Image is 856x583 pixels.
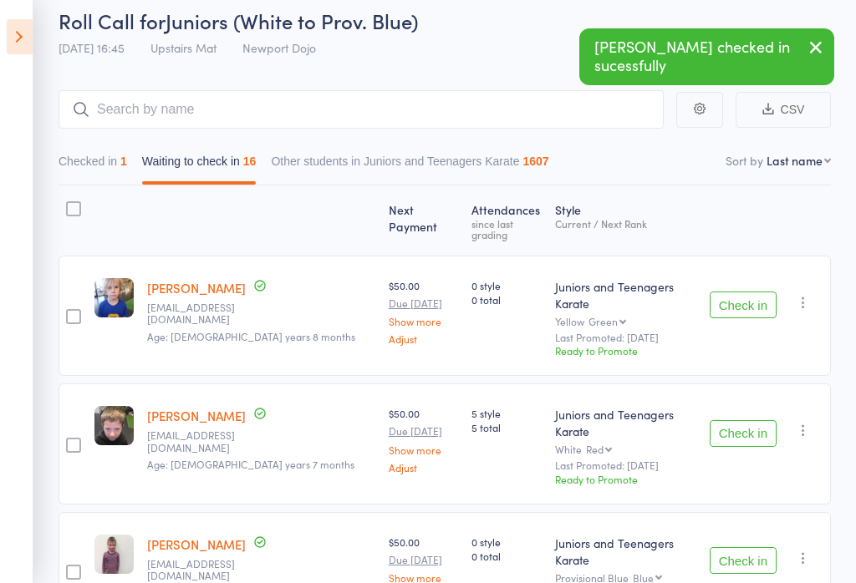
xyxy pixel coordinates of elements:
div: Juniors and Teenagers Karate [555,278,695,312]
a: Show more [389,444,458,455]
span: 0 style [471,278,542,292]
button: Check in [710,547,777,574]
button: Check in [710,420,777,447]
div: White [555,444,695,454]
img: image1713766500.png [94,278,134,317]
div: Current / Next Rank [555,218,695,229]
div: Atten­dances [465,193,548,248]
div: $50.00 [389,278,458,344]
span: 0 style [471,535,542,549]
button: Check in [710,291,777,318]
div: Blue [633,572,654,583]
div: Juniors and Teenagers Karate [555,535,695,568]
div: 16 [243,155,257,168]
span: 5 total [471,420,542,434]
span: Age: [DEMOGRAPHIC_DATA] years 8 months [147,329,355,343]
div: Green [588,316,618,327]
span: Age: [DEMOGRAPHIC_DATA] years 7 months [147,457,354,471]
a: [PERSON_NAME] [147,407,246,424]
small: luke@draintechmelbourne.com.au [147,429,256,454]
small: Due [DATE] [389,297,458,309]
button: Waiting to check in16 [142,146,257,185]
button: CSV [736,92,831,128]
span: [DATE] 16:45 [59,39,125,56]
small: Last Promoted: [DATE] [555,332,695,343]
div: Provisional Blue [555,572,695,583]
a: Show more [389,572,458,583]
span: 0 total [471,292,542,307]
img: image1754289140.png [94,406,134,445]
button: Other students in Juniors and Teenagers Karate1607 [271,146,548,185]
div: 1607 [522,155,548,168]
a: Adjust [389,333,458,344]
div: 1 [120,155,127,168]
label: Sort by [726,152,763,169]
div: [PERSON_NAME] checked in sucessfully [579,28,834,85]
span: Roll Call for [59,7,166,34]
a: Show more [389,316,458,327]
span: Newport Dojo [242,39,316,56]
div: Ready to Promote [555,472,695,486]
a: [PERSON_NAME] [147,279,246,297]
div: Yellow [555,316,695,327]
button: Checked in1 [59,146,127,185]
div: since last grading [471,218,542,240]
span: 0 total [471,549,542,563]
span: 5 style [471,406,542,420]
small: Due [DATE] [389,554,458,565]
img: image1637212768.png [94,535,134,574]
div: Juniors and Teenagers Karate [555,406,695,439]
a: [PERSON_NAME] [147,535,246,553]
div: Red [586,444,604,454]
a: Adjust [389,462,458,473]
small: samjkahl12@gmail.com [147,302,256,326]
small: Last Promoted: [DATE] [555,459,695,471]
div: Last name [767,152,823,169]
div: $50.00 [389,406,458,472]
small: Due [DATE] [389,425,458,437]
div: Ready to Promote [555,343,695,357]
div: Style [548,193,702,248]
span: Juniors (White to Prov. Blue) [166,7,418,34]
span: Upstairs Mat [150,39,217,56]
small: taniakretschmer@gmail.com [147,558,256,582]
input: Search by name [59,90,664,129]
div: Next Payment [382,193,465,248]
